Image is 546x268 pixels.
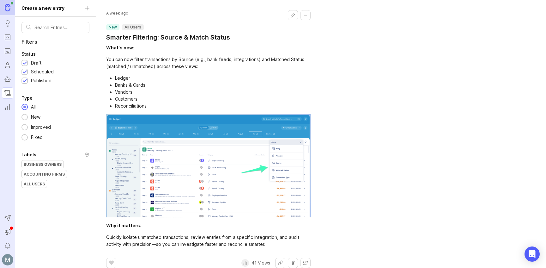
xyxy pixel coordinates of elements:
[106,33,230,42] a: Smarter Filtering: Source & Match Status
[21,5,64,12] div: Create a new entry
[115,96,311,103] li: Customers
[21,94,33,102] div: Type
[21,151,36,159] div: Labels
[106,45,134,50] div: What's new:
[28,114,44,121] div: New
[22,160,64,168] div: Business Owners
[300,258,311,268] button: Share on X
[22,170,67,178] div: Accounting Firms
[115,89,311,96] li: Vendors
[109,25,117,30] p: new
[2,18,13,29] a: Ideas
[106,56,311,70] div: You can now filter transactions by Source (e.g., bank feeds, integrations) and Matched Status (ma...
[2,59,13,71] a: Users
[2,32,13,43] a: Portal
[2,73,13,85] a: Autopilot
[288,258,298,268] button: Share on Facebook
[31,68,54,75] div: Scheduled
[15,38,96,45] p: Filters
[275,258,285,268] button: Share link
[115,82,311,89] li: Banks & Cards
[2,46,13,57] a: Roadmaps
[2,254,13,265] img: Michelle Henley
[31,77,52,84] div: Published
[2,212,13,224] button: Send to Autopilot
[115,103,311,109] li: Reconciliations
[28,103,39,110] div: All
[31,59,41,66] div: Draft
[252,260,270,266] p: 41 Views
[115,75,311,82] li: Ledger
[2,87,13,99] a: Changelog
[5,4,10,11] img: Canny Home
[2,101,13,113] a: Reporting
[28,134,46,141] div: Fixed
[300,10,311,20] button: Collapse changelog entry
[22,180,47,188] div: All Users
[106,234,311,248] div: Quickly isolate unmatched transactions, review entries from a specific integration, and audit act...
[2,226,13,238] button: Announcements
[106,114,311,217] img: Cursor_and_Michelle_s_Demo_Clie…___Ledger
[124,25,141,30] p: All Users
[106,223,141,228] div: Why it matters:
[28,124,54,131] div: Improved
[288,10,298,20] button: Edit changelog entry
[2,240,13,252] button: Notifications
[525,246,540,262] div: Open Intercom Messenger
[21,50,36,58] div: Status
[106,10,128,16] span: A week ago
[34,24,85,31] input: Search Entries...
